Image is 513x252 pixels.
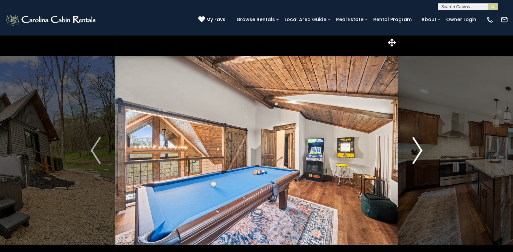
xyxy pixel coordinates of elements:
a: About [418,14,440,25]
img: arrow [412,137,422,164]
a: Real Estate [333,14,367,25]
img: White-1-2.png [5,13,98,26]
a: Rental Program [370,14,415,25]
a: Local Area Guide [281,14,330,25]
a: Owner Login [443,14,480,25]
span: My Favs [206,16,225,23]
img: mail-regular-white.png [501,16,508,23]
img: phone-regular-white.png [486,16,494,23]
a: My Favs [198,16,227,23]
a: Browse Rentals [234,14,278,25]
img: arrow [91,137,101,164]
